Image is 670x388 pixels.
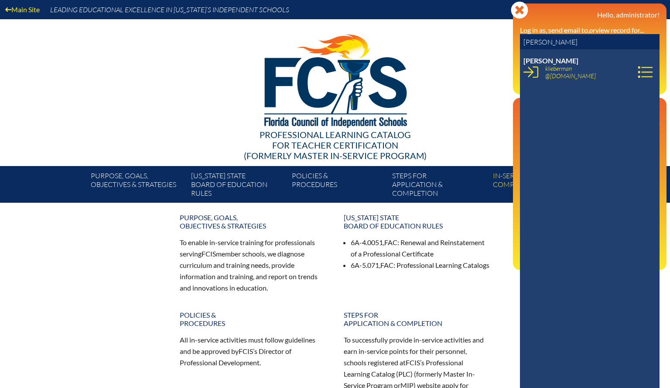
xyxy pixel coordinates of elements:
span: PLC [398,370,410,378]
li: 6A-5.071, : Professional Learning Catalogs [351,260,490,271]
span: for Teacher Certification [272,140,398,150]
a: User infoReports [516,70,554,82]
span: FCIS [239,347,253,355]
a: In-servicecomponents [489,170,590,203]
a: Email passwordEmail &password [516,135,553,163]
span: [PERSON_NAME] [523,56,578,65]
a: User infoEE Control Panel [516,55,583,67]
a: Steps forapplication & completion [338,307,496,331]
a: Policies &Procedures [174,307,332,331]
div: Professional Learning Catalog (formerly Master In-service Program) [84,129,586,161]
span: FAC [384,238,397,246]
a: Main Site [2,3,43,15]
i: or [589,26,595,34]
span: FAC [380,261,393,269]
a: PLC Coordinator [US_STATE] Council of Independent Schools since [DATE] [516,182,655,211]
a: Policies &Procedures [288,170,389,203]
svg: Log out [653,256,660,263]
img: FCISlogo221.eps [245,19,425,139]
a: Steps forapplication & completion [389,170,489,203]
a: Purpose, goals,objectives & strategies [87,170,188,203]
a: klieberman@[DOMAIN_NAME] [542,63,599,81]
label: Log in as, send email to, view record for... [520,26,644,34]
a: [US_STATE] StateBoard of Education rules [338,210,496,233]
a: [US_STATE] StateBoard of Education rules [188,170,288,203]
span: FCIS [202,249,216,258]
a: Director of Professional Development [US_STATE] Council of Independent Schools since [DATE] [516,214,655,242]
h3: Hello, administrator! [520,10,660,19]
svg: Close [511,1,528,19]
li: 6A-4.0051, : Renewal and Reinstatement of a Professional Certificate [351,237,490,260]
p: To enable in-service training for professionals serving member schools, we diagnose curriculum an... [180,237,326,293]
span: FCIS [406,358,420,367]
p: All in-service activities must follow guidelines and be approved by ’s Director of Professional D... [180,334,326,368]
a: Purpose, goals,objectives & strategies [174,210,332,233]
